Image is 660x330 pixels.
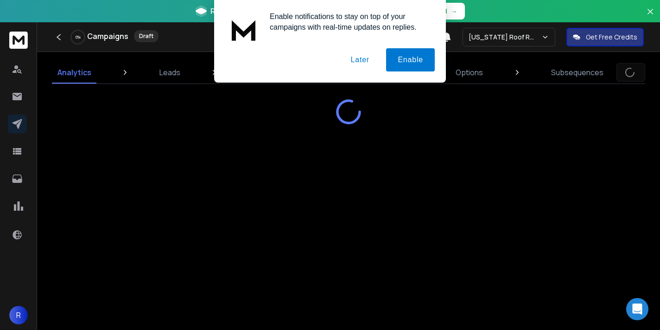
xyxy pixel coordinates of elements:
button: Enable [386,48,435,71]
img: notification icon [225,11,262,48]
button: Later [339,48,381,71]
button: R [9,306,28,324]
div: Open Intercom Messenger [626,298,648,320]
div: Enable notifications to stay on top of your campaigns with real-time updates on replies. [262,11,435,32]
